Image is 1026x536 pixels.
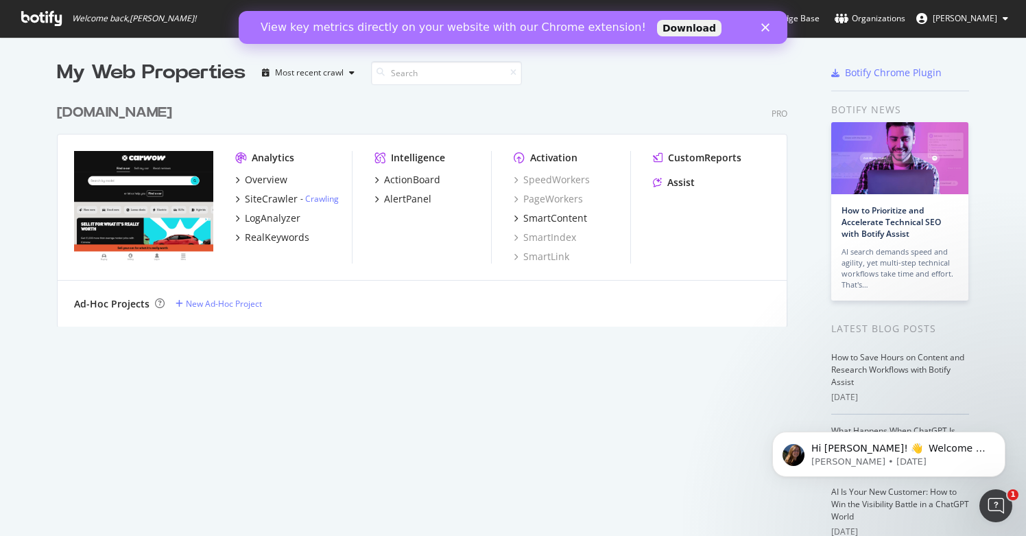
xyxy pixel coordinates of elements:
div: SiteCrawler [245,192,298,206]
div: [DATE] [831,391,969,404]
a: SpeedWorkers [514,173,590,187]
iframe: Intercom live chat banner [239,11,787,44]
iframe: Intercom notifications message [752,403,1026,499]
a: [DOMAIN_NAME] [57,103,178,123]
div: Intelligence [391,151,445,165]
a: LogAnalyzer [235,211,300,225]
div: New Ad-Hoc Project [186,298,262,310]
div: Pro [772,108,787,119]
div: Assist [667,176,695,189]
div: Overview [245,173,287,187]
a: Botify Chrome Plugin [831,66,942,80]
a: AI Is Your New Customer: How to Win the Visibility Battle in a ChatGPT World [831,486,969,522]
span: Laura Adams [933,12,997,24]
div: CustomReports [668,151,741,165]
div: [DOMAIN_NAME] [57,103,172,123]
div: Ad-Hoc Projects [74,297,150,311]
span: Welcome back, [PERSON_NAME] ! [72,13,196,24]
div: Latest Blog Posts [831,321,969,336]
img: How to Prioritize and Accelerate Technical SEO with Botify Assist [831,122,968,194]
a: ActionBoard [374,173,440,187]
div: Activation [530,151,577,165]
div: ActionBoard [384,173,440,187]
a: SiteCrawler- Crawling [235,192,339,206]
a: How to Prioritize and Accelerate Technical SEO with Botify Assist [842,205,941,240]
div: grid [57,86,798,327]
a: PageWorkers [514,192,583,206]
a: How to Save Hours on Content and Research Workflows with Botify Assist [831,351,964,388]
div: AlertPanel [384,192,431,206]
a: New Ad-Hoc Project [176,298,262,310]
a: Crawling [305,193,339,205]
img: www.carwow.co.uk [74,151,213,262]
div: RealKeywords [245,231,309,244]
div: AI search demands speed and agility, yet multi-step technical workflows take time and effort. Tha... [842,246,958,290]
div: Organizations [835,12,905,25]
div: Botify Chrome Plugin [845,66,942,80]
div: My Web Properties [57,59,246,86]
span: 1 [1007,489,1018,500]
a: SmartLink [514,250,569,264]
a: SmartIndex [514,231,576,244]
div: SmartContent [523,211,587,225]
a: Overview [235,173,287,187]
a: SmartContent [514,211,587,225]
button: Most recent crawl [256,62,360,84]
div: Close [523,12,536,21]
a: AlertPanel [374,192,431,206]
input: Search [371,61,522,85]
iframe: Intercom live chat [979,489,1012,522]
div: Botify news [831,102,969,117]
a: RealKeywords [235,231,309,244]
button: [PERSON_NAME] [905,8,1019,30]
div: Analytics [252,151,294,165]
div: LogAnalyzer [245,211,300,225]
div: Most recent crawl [275,69,344,77]
a: Assist [653,176,695,189]
a: CustomReports [653,151,741,165]
div: - [300,193,339,205]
